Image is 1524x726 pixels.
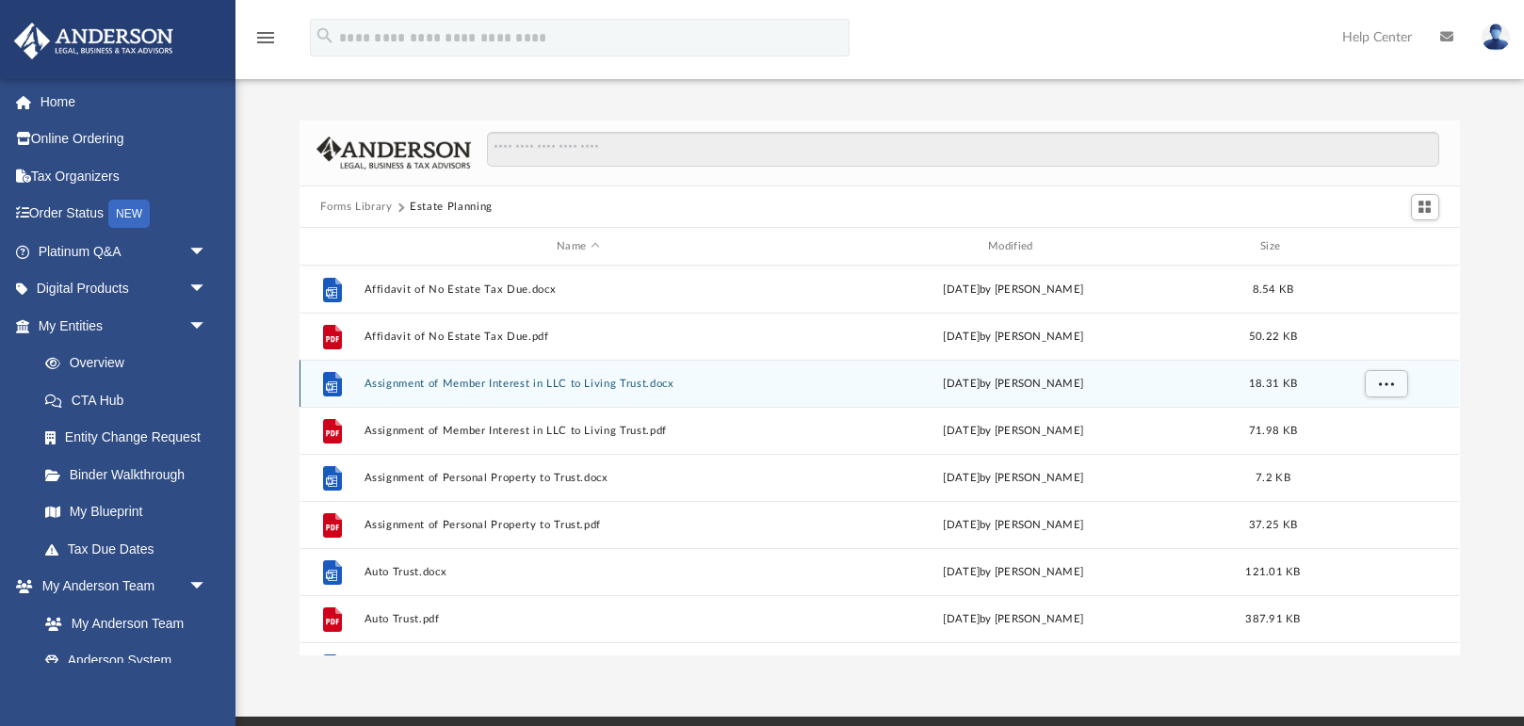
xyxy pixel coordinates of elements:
[365,283,792,296] button: Affidavit of No Estate Tax Due.docx
[26,605,217,642] a: My Anderson Team
[1365,370,1408,398] button: More options
[254,26,277,49] i: menu
[410,199,493,216] button: Estate Planning
[308,238,355,255] div: id
[1246,614,1301,624] span: 387.91 KB
[188,233,226,271] span: arrow_drop_down
[26,642,226,680] a: Anderson System
[800,238,1227,255] div: Modified
[800,376,1227,393] div: [DATE] by [PERSON_NAME]
[365,331,792,343] button: Affidavit of No Estate Tax Due.pdf
[800,470,1227,487] div: [DATE] by [PERSON_NAME]
[26,493,226,531] a: My Blueprint
[365,519,792,531] button: Assignment of Personal Property to Trust.pdf
[364,238,791,255] div: Name
[26,381,235,419] a: CTA Hub
[1249,379,1297,389] span: 18.31 KB
[13,233,235,270] a: Platinum Q&Aarrow_drop_down
[1249,331,1297,342] span: 50.22 KB
[320,199,392,216] button: Forms Library
[365,378,792,390] button: Assignment of Member Interest in LLC to Living Trust.docx
[188,270,226,309] span: arrow_drop_down
[800,564,1227,581] div: [DATE] by [PERSON_NAME]
[1246,567,1301,577] span: 121.01 KB
[315,25,335,46] i: search
[188,307,226,346] span: arrow_drop_down
[1236,238,1311,255] div: Size
[1256,473,1291,483] span: 7.2 KB
[800,329,1227,346] div: [DATE] by [PERSON_NAME]
[13,568,226,605] a: My Anderson Teamarrow_drop_down
[365,566,792,578] button: Auto Trust.docx
[8,23,179,59] img: Anderson Advisors Platinum Portal
[487,132,1439,168] input: Search files and folders
[108,200,150,228] div: NEW
[365,613,792,625] button: Auto Trust.pdf
[13,195,235,234] a: Order StatusNEW
[13,270,235,308] a: Digital Productsarrow_drop_down
[800,517,1227,534] div: [DATE] by [PERSON_NAME]
[188,568,226,606] span: arrow_drop_down
[300,266,1459,656] div: grid
[13,121,235,158] a: Online Ordering
[1249,520,1297,530] span: 37.25 KB
[800,282,1227,298] div: [DATE] by [PERSON_NAME]
[800,611,1227,628] div: [DATE] by [PERSON_NAME]
[1249,426,1297,436] span: 71.98 KB
[1482,24,1510,51] img: User Pic
[365,472,792,484] button: Assignment of Personal Property to Trust.docx
[13,307,235,345] a: My Entitiesarrow_drop_down
[1253,284,1294,295] span: 8.54 KB
[800,423,1227,440] div: [DATE] by [PERSON_NAME]
[13,157,235,195] a: Tax Organizers
[26,419,235,457] a: Entity Change Request
[13,83,235,121] a: Home
[26,530,235,568] a: Tax Due Dates
[1411,194,1439,220] button: Switch to Grid View
[26,345,235,382] a: Overview
[1320,238,1451,255] div: id
[365,425,792,437] button: Assignment of Member Interest in LLC to Living Trust.pdf
[26,456,235,493] a: Binder Walkthrough
[254,36,277,49] a: menu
